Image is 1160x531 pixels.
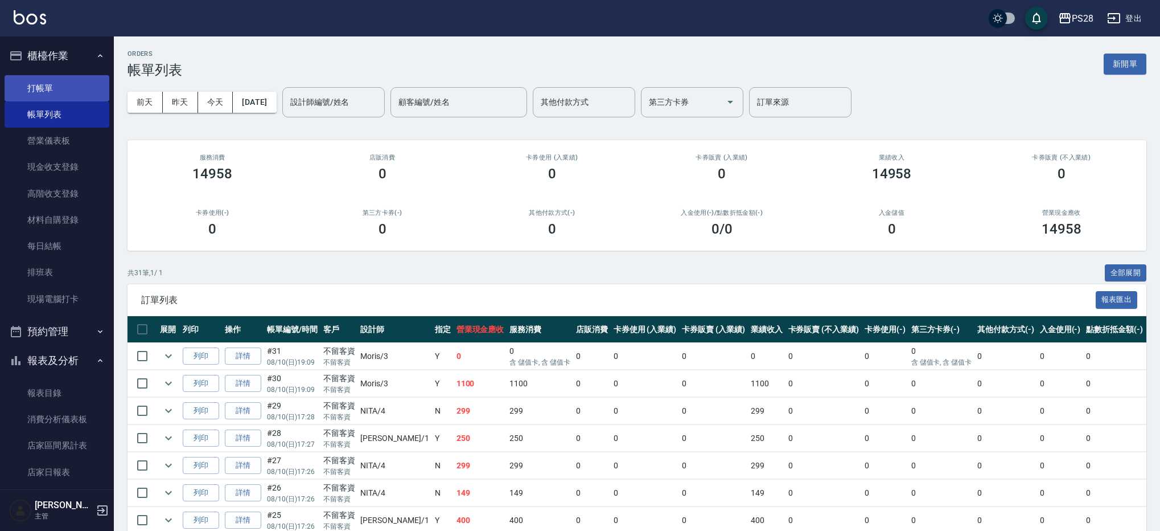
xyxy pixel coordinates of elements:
[908,398,975,424] td: 0
[432,398,454,424] td: N
[908,343,975,370] td: 0
[183,484,219,502] button: 列印
[481,154,623,161] h2: 卡券使用 (入業績)
[785,398,862,424] td: 0
[974,316,1037,343] th: 其他付款方式(-)
[454,343,507,370] td: 0
[160,512,177,529] button: expand row
[1096,291,1138,309] button: 報表匯出
[379,166,386,182] h3: 0
[611,343,680,370] td: 0
[267,494,318,504] p: 08/10 (日) 17:26
[1037,316,1084,343] th: 入金使用(-)
[1042,221,1081,237] h3: 14958
[141,295,1096,306] span: 訂單列表
[127,92,163,113] button: 前天
[5,259,109,285] a: 排班表
[679,480,748,507] td: 0
[862,425,908,452] td: 0
[611,398,680,424] td: 0
[748,370,785,397] td: 1100
[323,373,355,385] div: 不留客資
[432,343,454,370] td: Y
[454,316,507,343] th: 營業現金應收
[323,400,355,412] div: 不留客資
[1103,8,1146,29] button: 登出
[311,209,453,217] h2: 第三方卡券(-)
[225,484,261,502] a: 詳情
[267,439,318,450] p: 08/10 (日) 17:27
[323,412,355,422] p: 不留客資
[481,209,623,217] h2: 其他付款方式(-)
[5,207,109,233] a: 材料自購登錄
[611,480,680,507] td: 0
[127,62,182,78] h3: 帳單列表
[1083,343,1146,370] td: 0
[432,425,454,452] td: Y
[748,398,785,424] td: 299
[1054,7,1098,30] button: PS28
[379,221,386,237] h3: 0
[454,425,507,452] td: 250
[862,343,908,370] td: 0
[454,370,507,397] td: 1100
[357,425,431,452] td: [PERSON_NAME] /1
[5,432,109,459] a: 店家區間累計表
[432,452,454,479] td: N
[5,101,109,128] a: 帳單列表
[573,425,611,452] td: 0
[264,343,320,370] td: #31
[1083,316,1146,343] th: 點數折抵金額(-)
[323,482,355,494] div: 不留客資
[820,154,962,161] h2: 業績收入
[1037,398,1084,424] td: 0
[911,357,972,367] p: 含 儲值卡, 含 儲值卡
[127,50,182,58] h2: ORDERS
[872,166,912,182] h3: 14958
[573,398,611,424] td: 0
[35,500,93,511] h5: [PERSON_NAME]
[357,316,431,343] th: 設計師
[974,425,1037,452] td: 0
[5,128,109,154] a: 營業儀表板
[1037,480,1084,507] td: 0
[507,452,573,479] td: 299
[548,166,556,182] h3: 0
[432,370,454,397] td: Y
[222,316,264,343] th: 操作
[785,316,862,343] th: 卡券販賣 (不入業績)
[507,425,573,452] td: 250
[1037,343,1084,370] td: 0
[1083,398,1146,424] td: 0
[225,402,261,420] a: 詳情
[323,494,355,504] p: 不留客資
[507,370,573,397] td: 1100
[748,425,785,452] td: 250
[183,457,219,475] button: 列印
[1037,425,1084,452] td: 0
[820,209,962,217] h2: 入金儲值
[432,316,454,343] th: 指定
[323,427,355,439] div: 不留客資
[5,41,109,71] button: 櫃檯作業
[264,398,320,424] td: #29
[507,398,573,424] td: 299
[432,480,454,507] td: N
[183,430,219,447] button: 列印
[748,316,785,343] th: 業績收入
[323,439,355,450] p: 不留客資
[5,181,109,207] a: 高階收支登錄
[990,154,1133,161] h2: 卡券販賣 (不入業績)
[180,316,222,343] th: 列印
[611,425,680,452] td: 0
[507,316,573,343] th: 服務消費
[198,92,233,113] button: 今天
[323,385,355,395] p: 不留客資
[748,343,785,370] td: 0
[225,375,261,393] a: 詳情
[785,452,862,479] td: 0
[323,467,355,477] p: 不留客資
[160,457,177,474] button: expand row
[208,221,216,237] h3: 0
[573,316,611,343] th: 店販消費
